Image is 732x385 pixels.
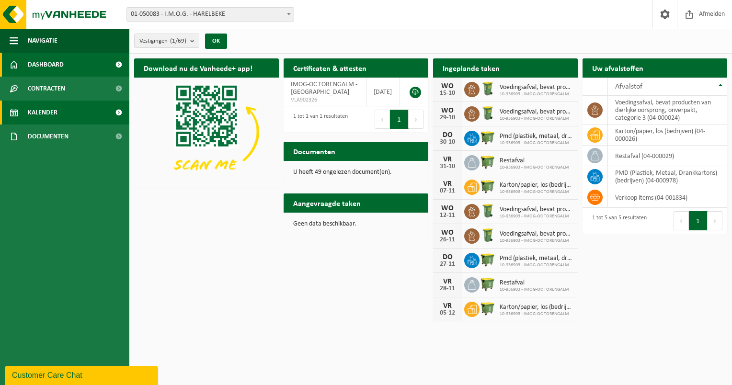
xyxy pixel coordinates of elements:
span: Navigatie [28,29,57,53]
h2: Documenten [284,142,345,160]
span: IMOG-OC TORENGALM - [GEOGRAPHIC_DATA] [291,81,357,96]
div: WO [438,107,457,114]
span: 10-936903 - IMOG-OC TORENGALM [500,311,573,317]
button: Previous [674,211,689,230]
td: voedingsafval, bevat producten van dierlijke oorsprong, onverpakt, categorie 3 (04-000024) [608,96,727,125]
div: VR [438,156,457,163]
div: VR [438,180,457,188]
button: OK [205,34,227,49]
div: 27-11 [438,261,457,268]
span: 10-936903 - IMOG-OC TORENGALM [500,214,573,219]
h2: Download nu de Vanheede+ app! [134,58,262,77]
h2: Ingeplande taken [433,58,509,77]
span: 10-936903 - IMOG-OC TORENGALM [500,189,573,195]
span: 10-936903 - IMOG-OC TORENGALM [500,140,573,146]
td: karton/papier, los (bedrijven) (04-000026) [608,125,727,146]
td: verkoop items (04-001834) [608,187,727,208]
iframe: chat widget [5,364,160,385]
span: Pmd (plastiek, metaal, drankkartons) (bedrijven) [500,133,573,140]
img: WB-1100-HPE-GN-51 [480,154,496,170]
div: 26-11 [438,237,457,243]
td: PMD (Plastiek, Metaal, Drankkartons) (bedrijven) (04-000978) [608,166,727,187]
img: WB-1100-HPE-GN-51 [480,178,496,194]
span: Voedingsafval, bevat producten van dierlijke oorsprong, onverpakt, categorie 3 [500,84,573,91]
div: 31-10 [438,163,457,170]
div: 30-10 [438,139,457,146]
span: 01-050083 - I.M.O.G. - HARELBEKE [127,8,294,21]
div: VR [438,278,457,285]
button: Next [708,211,722,230]
div: 28-11 [438,285,457,292]
h2: Certificaten & attesten [284,58,376,77]
button: Vestigingen(1/69) [134,34,199,48]
div: 1 tot 1 van 1 resultaten [288,109,348,130]
td: [DATE] [366,78,400,106]
div: DO [438,131,457,139]
span: Kalender [28,101,57,125]
div: DO [438,253,457,261]
span: 10-936903 - IMOG-OC TORENGALM [500,287,569,293]
span: Pmd (plastiek, metaal, drankkartons) (bedrijven) [500,255,573,262]
span: 10-936903 - IMOG-OC TORENGALM [500,165,569,170]
span: Vestigingen [139,34,186,48]
span: 10-936903 - IMOG-OC TORENGALM [500,262,573,268]
span: 10-936903 - IMOG-OC TORENGALM [500,116,573,122]
img: WB-0240-HPE-GN-50 [480,227,496,243]
h2: Uw afvalstoffen [583,58,653,77]
span: Voedingsafval, bevat producten van dierlijke oorsprong, onverpakt, categorie 3 [500,206,573,214]
span: Afvalstof [615,83,642,91]
span: Karton/papier, los (bedrijven) [500,304,573,311]
div: 1 tot 5 van 5 resultaten [587,210,647,231]
div: 29-10 [438,114,457,121]
h2: Aangevraagde taken [284,193,370,212]
img: WB-0240-HPE-GN-50 [480,105,496,121]
button: Next [409,110,423,129]
td: restafval (04-000029) [608,146,727,166]
img: WB-0240-HPE-GN-50 [480,203,496,219]
img: WB-1100-HPE-GN-51 [480,276,496,292]
div: WO [438,229,457,237]
div: VR [438,302,457,310]
span: Dashboard [28,53,64,77]
span: 10-936903 - IMOG-OC TORENGALM [500,238,573,244]
div: WO [438,204,457,212]
button: Previous [375,110,390,129]
img: WB-1100-HPE-GN-51 [480,251,496,268]
div: 05-12 [438,310,457,317]
div: 12-11 [438,212,457,219]
img: WB-1100-HPE-GN-51 [480,300,496,317]
span: Karton/papier, los (bedrijven) [500,181,573,189]
span: Voedingsafval, bevat producten van dierlijke oorsprong, onverpakt, categorie 3 [500,230,573,238]
button: 1 [390,110,409,129]
div: 15-10 [438,90,457,97]
p: U heeft 49 ongelezen document(en). [293,169,419,176]
p: Geen data beschikbaar. [293,221,419,227]
count: (1/69) [170,38,186,44]
span: 01-050083 - I.M.O.G. - HARELBEKE [126,7,294,22]
img: WB-0240-HPE-GN-50 [480,80,496,97]
img: Download de VHEPlus App [134,78,279,186]
div: WO [438,82,457,90]
span: Restafval [500,157,569,165]
img: WB-1100-HPE-GN-51 [480,129,496,146]
span: 10-936903 - IMOG-OC TORENGALM [500,91,573,97]
span: Voedingsafval, bevat producten van dierlijke oorsprong, onverpakt, categorie 3 [500,108,573,116]
span: Contracten [28,77,65,101]
button: 1 [689,211,708,230]
div: 07-11 [438,188,457,194]
span: VLA902326 [291,96,359,104]
span: Restafval [500,279,569,287]
span: Documenten [28,125,69,148]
